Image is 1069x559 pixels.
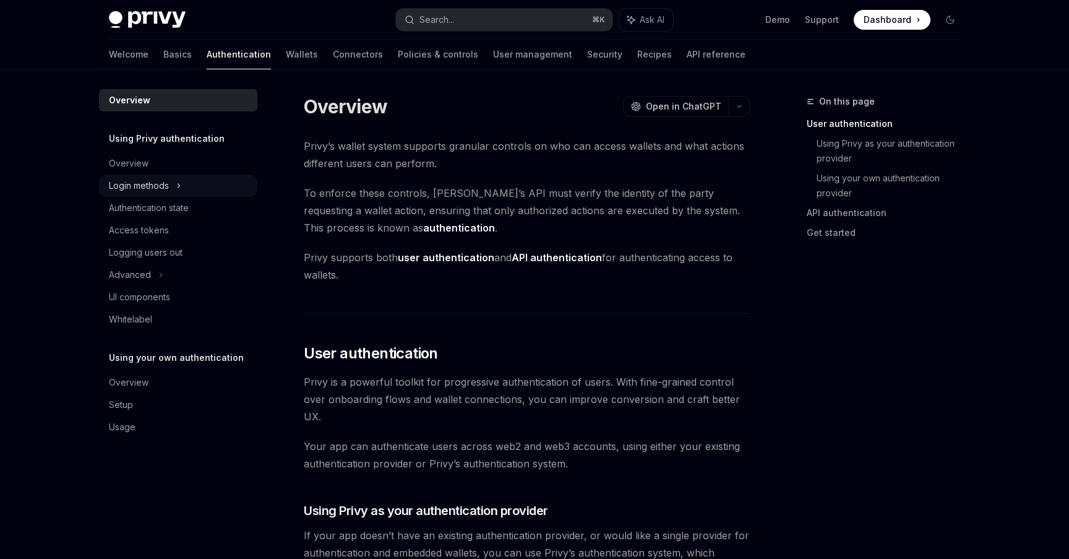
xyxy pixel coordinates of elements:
[817,134,970,168] a: Using Privy as your authentication provider
[109,131,225,146] h5: Using Privy authentication
[304,344,438,363] span: User authentication
[807,203,970,223] a: API authentication
[109,93,150,108] div: Overview
[109,290,170,305] div: UI components
[304,137,750,172] span: Privy’s wallet system supports granular controls on who can access wallets and what actions diffe...
[99,89,257,111] a: Overview
[109,350,244,365] h5: Using your own authentication
[304,95,387,118] h1: Overview
[493,40,572,69] a: User management
[99,286,257,308] a: UI components
[646,100,721,113] span: Open in ChatGPT
[109,375,148,390] div: Overview
[207,40,271,69] a: Authentication
[304,438,750,472] span: Your app can authenticate users across web2 and web3 accounts, using either your existing authent...
[99,152,257,175] a: Overview
[286,40,318,69] a: Wallets
[805,14,839,26] a: Support
[398,251,494,264] strong: user authentication
[99,371,257,394] a: Overview
[99,241,257,264] a: Logging users out
[817,168,970,203] a: Using your own authentication provider
[398,40,478,69] a: Policies & controls
[304,373,750,425] span: Privy is a powerful toolkit for progressive authentication of users. With fine-grained control ov...
[109,223,169,238] div: Access tokens
[854,10,930,30] a: Dashboard
[512,251,602,264] strong: API authentication
[765,14,790,26] a: Demo
[423,222,495,234] strong: authentication
[619,9,673,31] button: Ask AI
[396,9,612,31] button: Search...⌘K
[640,14,664,26] span: Ask AI
[99,308,257,331] a: Whitelabel
[99,416,257,438] a: Usage
[109,201,189,215] div: Authentication state
[587,40,622,69] a: Security
[163,40,192,69] a: Basics
[592,15,605,25] span: ⌘ K
[419,12,454,27] div: Search...
[637,40,672,69] a: Recipes
[687,40,745,69] a: API reference
[109,245,182,260] div: Logging users out
[333,40,383,69] a: Connectors
[623,96,729,117] button: Open in ChatGPT
[109,312,152,327] div: Whitelabel
[304,502,548,519] span: Using Privy as your authentication provider
[864,14,911,26] span: Dashboard
[109,11,186,28] img: dark logo
[109,40,148,69] a: Welcome
[940,10,960,30] button: Toggle dark mode
[109,178,169,193] div: Login methods
[807,114,970,134] a: User authentication
[99,394,257,416] a: Setup
[109,397,133,412] div: Setup
[109,267,151,282] div: Advanced
[807,223,970,243] a: Get started
[109,420,135,435] div: Usage
[109,156,148,171] div: Overview
[99,219,257,241] a: Access tokens
[819,94,875,109] span: On this page
[304,249,750,284] span: Privy supports both and for authenticating access to wallets.
[304,184,750,236] span: To enforce these controls, [PERSON_NAME]’s API must verify the identity of the party requesting a...
[99,197,257,219] a: Authentication state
